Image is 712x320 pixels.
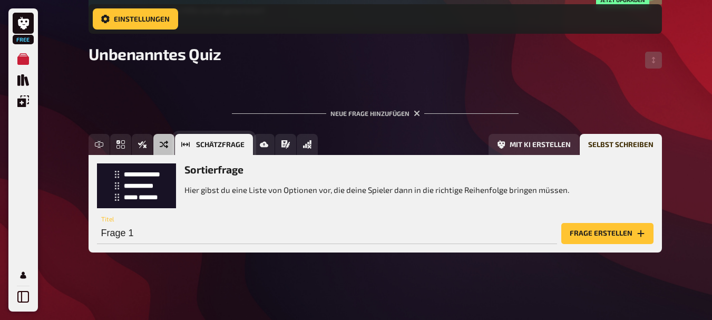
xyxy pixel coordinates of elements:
button: Prosa (Langtext) [275,134,296,155]
button: Frage erstellen [561,223,654,244]
button: Freitext Eingabe [89,134,110,155]
button: Mit KI erstellen [489,134,579,155]
a: Profil [13,265,34,286]
span: Unbenanntes Quiz [89,44,221,63]
button: Wahr / Falsch [132,134,153,155]
button: Bild-Antwort [253,134,275,155]
button: Offline Frage [297,134,318,155]
span: Free [14,36,33,43]
h3: Sortierfrage [184,163,569,176]
div: Neue Frage hinzufügen [232,93,519,125]
button: Reihenfolge anpassen [645,52,662,69]
a: Einblendungen [13,91,34,112]
p: Hier gibst du eine Liste von Optionen vor, die deine Spieler dann in die richtige Reihenfolge bri... [184,184,569,196]
button: Einstellungen [93,8,178,30]
span: Einstellungen [114,15,170,23]
button: Selbst schreiben [580,134,662,155]
button: Einfachauswahl [110,134,131,155]
a: Quiz Sammlung [13,70,34,91]
button: Schätzfrage [175,134,253,155]
span: Schätzfrage [196,141,245,149]
button: Sortierfrage [153,134,174,155]
a: Meine Quizze [13,49,34,70]
input: Titel [97,223,557,244]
